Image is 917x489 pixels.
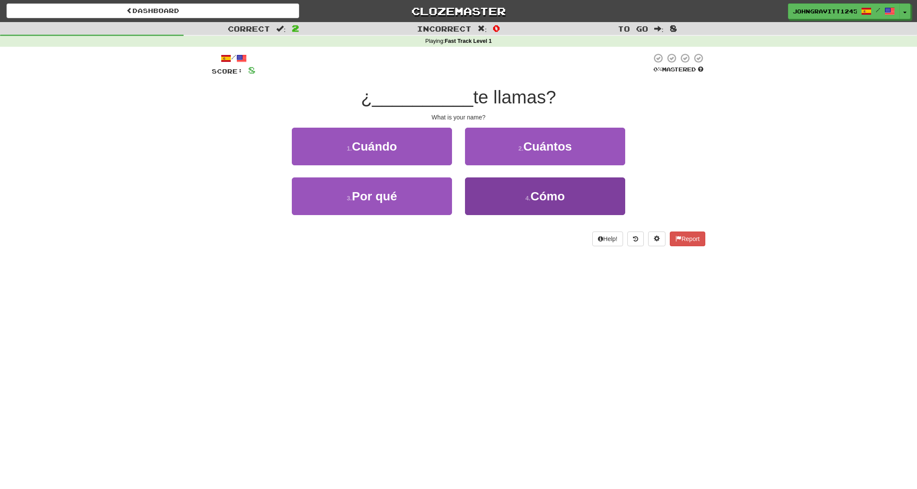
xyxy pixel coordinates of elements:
span: : [654,25,664,32]
span: ¿ [361,87,372,107]
span: te llamas? [473,87,556,107]
button: 4.Cómo [465,177,625,215]
strong: Fast Track Level 1 [445,38,492,44]
span: 0 [493,23,500,33]
button: Help! [592,232,623,246]
span: Cómo [530,190,565,203]
span: Cuándo [352,140,397,153]
span: : [276,25,286,32]
small: 3 . [347,195,352,202]
div: What is your name? [212,113,705,122]
span: __________ [372,87,473,107]
span: Por qué [352,190,397,203]
span: Cuántos [523,140,572,153]
small: 4 . [525,195,530,202]
span: johngravitt1245 [793,7,857,15]
span: 8 [248,64,255,75]
button: 1.Cuándo [292,128,452,165]
a: Clozemaster [312,3,605,19]
a: johngravitt1245 / [788,3,900,19]
div: / [212,53,255,64]
button: Round history (alt+y) [627,232,644,246]
button: 3.Por qué [292,177,452,215]
button: Report [670,232,705,246]
small: 2 . [518,145,523,152]
button: 2.Cuántos [465,128,625,165]
span: Score: [212,68,243,75]
span: 2 [292,23,299,33]
small: 1 . [347,145,352,152]
span: Correct [228,24,270,33]
span: 8 [670,23,677,33]
span: Incorrect [417,24,471,33]
div: Mastered [652,66,705,74]
span: / [876,7,880,13]
span: To go [618,24,648,33]
span: 0 % [653,66,662,73]
span: : [478,25,487,32]
a: Dashboard [6,3,299,18]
